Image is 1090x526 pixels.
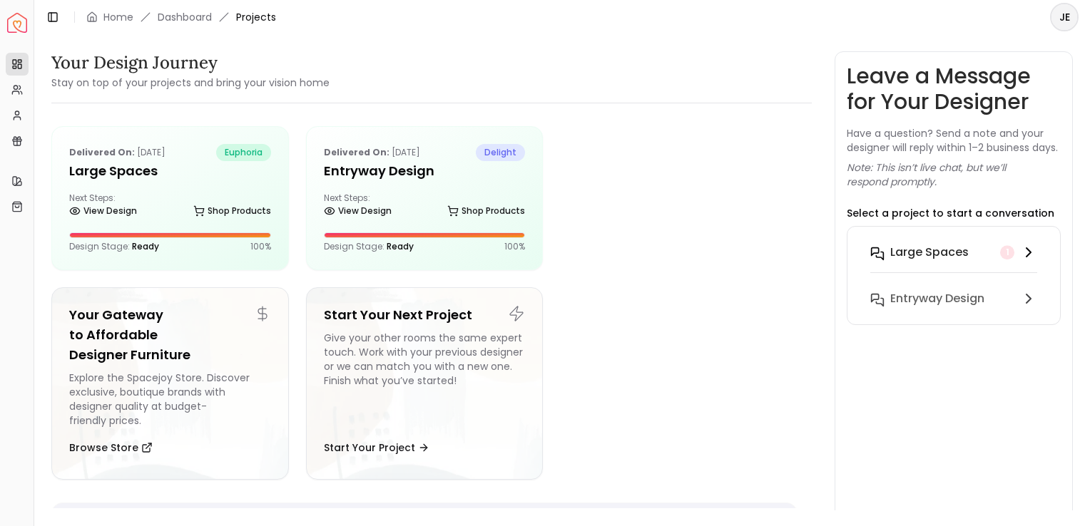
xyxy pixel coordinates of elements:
p: Select a project to start a conversation [847,206,1054,220]
b: Delivered on: [69,146,135,158]
nav: breadcrumb [86,10,276,24]
div: 1 [1000,245,1014,259]
h5: Entryway Design [324,161,526,181]
span: Ready [132,240,159,252]
div: Next Steps: [324,192,526,221]
a: Start Your Next ProjectGive your other rooms the same expert touch. Work with your previous desig... [306,287,544,480]
a: Your Gateway to Affordable Designer FurnitureExplore the Spacejoy Store. Discover exclusive, bout... [51,287,289,480]
button: Large Spaces1 [859,238,1049,284]
span: euphoria [216,144,271,161]
p: Design Stage: [324,241,414,252]
h5: Your Gateway to Affordable Designer Furniture [69,305,271,365]
div: Next Steps: [69,192,271,221]
span: Projects [236,10,276,24]
b: Delivered on: [324,146,389,158]
h3: Your Design Journey [51,51,330,74]
h6: Entryway Design [890,290,984,307]
a: Shop Products [447,201,525,221]
p: [DATE] [324,144,420,161]
a: Dashboard [158,10,212,24]
span: JE [1051,4,1077,30]
h5: Start Your Next Project [324,305,526,325]
a: Shop Products [193,201,271,221]
span: delight [476,144,525,161]
div: Give your other rooms the same expert touch. Work with your previous designer or we can match you... [324,331,526,428]
p: 100 % [504,241,525,252]
a: Spacejoy [7,13,27,33]
a: View Design [324,201,392,221]
p: 100 % [250,241,271,252]
button: Browse Store [69,433,153,462]
button: JE [1050,3,1079,31]
h6: Large Spaces [890,244,969,261]
h5: Large Spaces [69,161,271,181]
p: Have a question? Send a note and your designer will reply within 1–2 business days. [847,126,1061,155]
img: Spacejoy Logo [7,13,27,33]
p: Design Stage: [69,241,159,252]
span: Ready [387,240,414,252]
a: View Design [69,201,137,221]
a: Home [103,10,133,24]
small: Stay on top of your projects and bring your vision home [51,76,330,90]
button: Start Your Project [324,433,429,462]
div: Explore the Spacejoy Store. Discover exclusive, boutique brands with designer quality at budget-f... [69,371,271,428]
p: Note: This isn’t live chat, but we’ll respond promptly. [847,160,1061,189]
h3: Leave a Message for Your Designer [847,63,1061,115]
p: [DATE] [69,144,165,161]
button: Entryway Design [859,284,1049,313]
